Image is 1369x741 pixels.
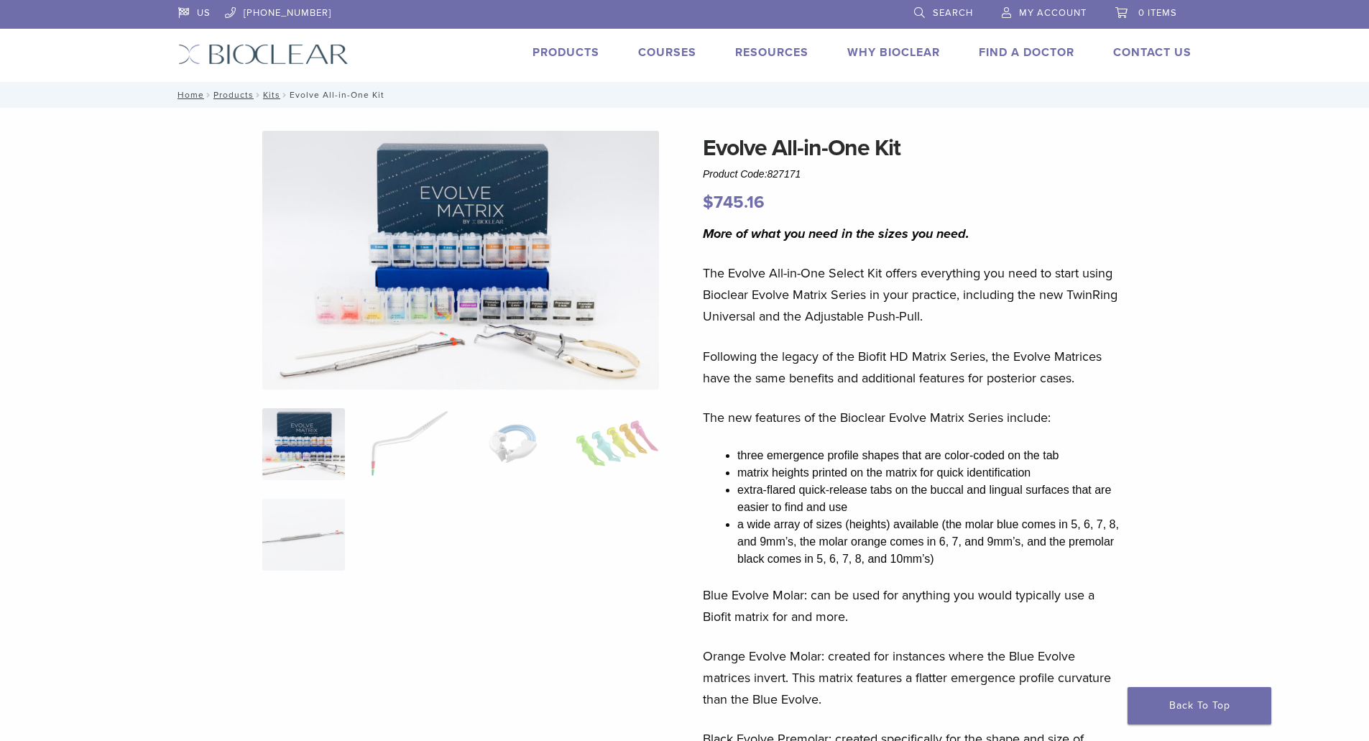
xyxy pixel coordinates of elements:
img: Evolve All-in-One Kit - Image 4 [576,408,658,480]
span: My Account [1019,7,1087,19]
li: a wide array of sizes (heights) available (the molar blue comes in 5, 6, 7, 8, and 9mm’s, the mol... [737,516,1125,568]
nav: Evolve All-in-One Kit [167,82,1202,108]
p: The Evolve All-in-One Select Kit offers everything you need to start using Bioclear Evolve Matrix... [703,262,1125,327]
p: Following the legacy of the Biofit HD Matrix Series, the Evolve Matrices have the same benefits a... [703,346,1125,389]
a: Courses [638,45,696,60]
a: Contact Us [1113,45,1191,60]
a: Kits [263,90,280,100]
p: Orange Evolve Molar: created for instances where the Blue Evolve matrices invert. This matrix fea... [703,645,1125,710]
span: / [254,91,263,98]
span: $ [703,192,714,213]
span: 0 items [1138,7,1177,19]
h1: Evolve All-in-One Kit [703,131,1125,165]
a: Find A Doctor [979,45,1074,60]
a: Resources [735,45,808,60]
img: Evolve All-in-One Kit - Image 5 [262,499,345,571]
img: Evolve All-in-One Kit - Image 2 [367,408,449,480]
a: Products [213,90,254,100]
img: Bioclear [178,44,349,65]
li: extra-flared quick-release tabs on the buccal and lingual surfaces that are easier to find and use [737,482,1125,516]
li: matrix heights printed on the matrix for quick identification [737,464,1125,482]
p: Blue Evolve Molar: can be used for anything you would typically use a Biofit matrix for and more. [703,584,1125,627]
span: / [204,91,213,98]
a: Home [173,90,204,100]
span: / [280,91,290,98]
p: The new features of the Bioclear Evolve Matrix Series include: [703,407,1125,428]
img: Evolve All-in-One Kit - Image 3 [471,408,554,480]
a: Products [533,45,599,60]
bdi: 745.16 [703,192,765,213]
span: 827171 [768,168,801,180]
a: Back To Top [1128,687,1271,724]
img: IMG_0457-scaled-e1745362001290-300x300.jpg [262,408,345,480]
i: More of what you need in the sizes you need. [703,226,969,241]
span: Search [933,7,973,19]
span: Product Code: [703,168,801,180]
img: IMG_0457 [262,131,659,390]
li: three emergence profile shapes that are color-coded on the tab [737,447,1125,464]
a: Why Bioclear [847,45,940,60]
